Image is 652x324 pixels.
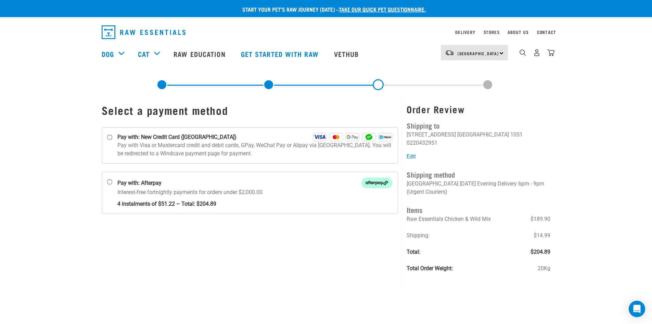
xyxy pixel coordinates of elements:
[117,188,393,208] p: Interest-free fortnightly payments for orders under $2,000.00
[629,301,645,317] div: Open Intercom Messenger
[313,133,327,141] img: Visa
[96,23,556,42] nav: dropdown navigation
[361,178,392,188] img: Afterpay
[530,215,550,223] span: $189.90
[530,248,550,256] span: $204.89
[484,31,500,33] a: Stores
[407,120,550,131] h4: Shipping to
[117,133,236,141] strong: Pay with: New Credit Card ([GEOGRAPHIC_DATA])
[107,179,112,185] input: Pay with: Afterpay Afterpay Interest-free fortnightly payments for orders under $2,000.00 4 insta...
[379,133,392,141] img: Alipay
[362,133,376,141] img: WeChat
[407,153,416,160] a: Edit
[455,31,475,33] a: Delivery
[407,180,550,196] p: [GEOGRAPHIC_DATA] [DATE] Evening Delivery 6pm - 9pm (Urgent Couriers)
[167,40,234,68] a: Raw Education
[407,249,420,255] strong: Total:
[407,169,550,180] h4: Shipping method
[102,49,114,59] a: Dog
[445,50,454,56] img: van-moving.png
[534,231,550,240] span: $14.99
[339,8,426,11] a: take our quick pet questionnaire.
[407,104,550,115] h3: Order Review
[457,131,523,138] li: [GEOGRAPHIC_DATA] 1051
[537,31,556,33] a: Contact
[407,131,456,138] li: [STREET_ADDRESS]
[234,40,327,68] a: Get started with Raw
[547,49,554,56] img: home-icon@2x.png
[117,179,162,187] strong: Pay with: Afterpay
[407,232,430,239] span: Shipping:
[407,204,550,215] h4: Items
[329,133,343,141] img: Mastercard
[407,216,491,222] span: Raw Essentials Chicken & Wild Mix
[102,25,186,39] img: Raw Essentials Logo
[520,49,526,56] img: home-icon-1@2x.png
[138,49,150,59] a: Cat
[538,264,550,273] span: 20Kg
[508,31,528,33] a: About Us
[107,135,112,140] input: Pay with: New Credit Card ([GEOGRAPHIC_DATA]) Visa Mastercard GPay WeChat Alipay Pay with Visa or...
[346,133,359,141] img: GPay
[533,49,540,56] img: user.png
[327,40,368,68] a: Vethub
[117,196,393,208] strong: 4 instalments of $51.22 – Total: $204.89
[407,265,453,272] strong: Total Order Weight:
[407,140,437,146] li: 0220432951
[102,104,398,116] h1: Select a payment method
[117,141,393,158] p: Pay with Visa or Mastercard credit and debit cards, GPay, WeChat Pay or Alipay via [GEOGRAPHIC_DA...
[458,52,499,55] span: [GEOGRAPHIC_DATA]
